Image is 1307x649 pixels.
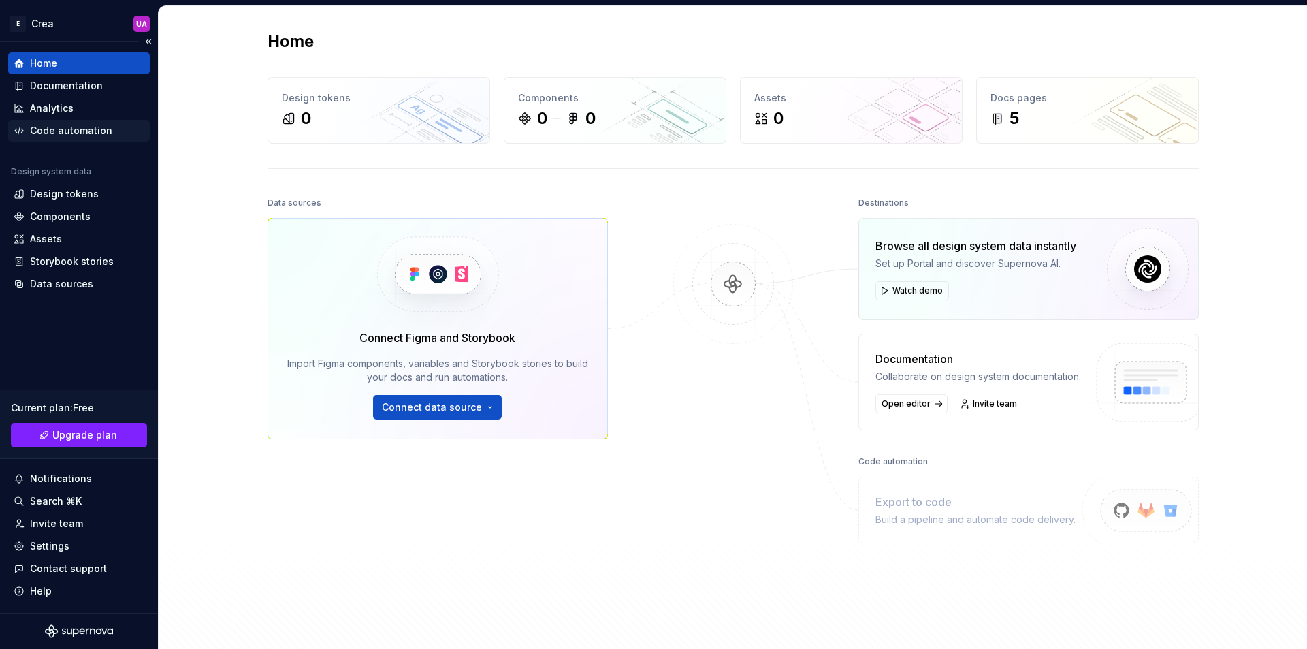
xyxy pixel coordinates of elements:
div: Export to code [875,494,1076,510]
button: Search ⌘K [8,490,150,512]
a: Assets0 [740,77,963,144]
div: Design system data [11,166,91,177]
div: E [10,16,26,32]
div: Connect Figma and Storybook [359,330,515,346]
div: Contact support [30,562,107,575]
div: 0 [301,108,311,129]
div: Collaborate on design system documentation. [875,370,1081,383]
div: Design tokens [30,187,99,201]
div: Storybook stories [30,255,114,268]
a: Code automation [8,120,150,142]
a: Data sources [8,273,150,295]
div: Destinations [858,193,909,212]
div: Assets [30,232,62,246]
div: Design tokens [282,91,476,105]
div: 0 [773,108,784,129]
a: Analytics [8,97,150,119]
button: Watch demo [875,281,949,300]
div: UA [136,18,147,29]
a: Home [8,52,150,74]
button: Collapse sidebar [139,32,158,51]
span: Invite team [973,398,1017,409]
svg: Supernova Logo [45,624,113,638]
button: Contact support [8,558,150,580]
a: Open editor [875,394,948,413]
div: Code automation [858,452,928,471]
span: Watch demo [892,285,943,296]
div: Assets [754,91,948,105]
div: Crea [31,17,54,31]
a: Documentation [8,75,150,97]
button: ECreaUA [3,9,155,38]
a: Docs pages5 [976,77,1199,144]
div: Components [518,91,712,105]
div: Search ⌘K [30,494,82,508]
div: Docs pages [990,91,1184,105]
a: Components00 [504,77,726,144]
div: Help [30,584,52,598]
div: Set up Portal and discover Supernova AI. [875,257,1076,270]
div: Data sources [30,277,93,291]
div: 0 [537,108,547,129]
div: 0 [585,108,596,129]
div: 5 [1010,108,1019,129]
a: Invite team [8,513,150,535]
div: Documentation [875,351,1081,367]
div: Analytics [30,101,74,115]
div: Components [30,210,91,223]
div: Build a pipeline and automate code delivery. [875,513,1076,526]
div: Current plan : Free [11,401,147,415]
a: Design tokens [8,183,150,205]
div: Notifications [30,472,92,486]
div: Home [30,57,57,70]
div: Browse all design system data instantly [875,238,1076,254]
button: Help [8,580,150,602]
span: Open editor [882,398,931,409]
button: Upgrade plan [11,423,147,447]
a: Storybook stories [8,251,150,272]
a: Invite team [956,394,1023,413]
div: Code automation [30,124,112,138]
button: Connect data source [373,395,502,420]
div: Settings [30,539,69,553]
a: Design tokens0 [268,77,490,144]
div: Import Figma components, variables and Storybook stories to build your docs and run automations. [287,357,588,384]
a: Assets [8,228,150,250]
span: Upgrade plan [52,428,117,442]
div: Data sources [268,193,321,212]
h2: Home [268,31,314,52]
a: Settings [8,535,150,557]
div: Invite team [30,517,83,531]
button: Notifications [8,468,150,490]
a: Components [8,206,150,227]
div: Documentation [30,79,103,93]
span: Connect data source [382,400,482,414]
